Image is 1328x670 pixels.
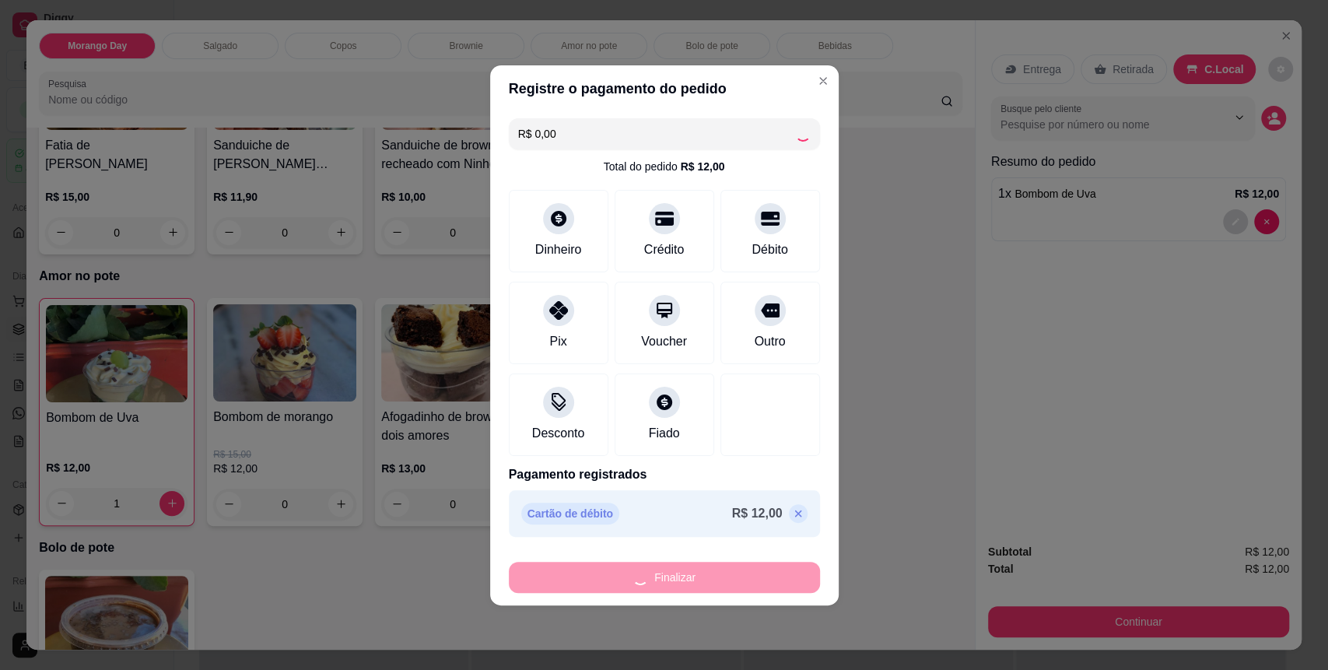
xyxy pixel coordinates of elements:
[532,424,585,443] div: Desconto
[754,332,785,351] div: Outro
[681,159,725,174] div: R$ 12,00
[490,65,839,112] header: Registre o pagamento do pedido
[509,465,820,484] p: Pagamento registrados
[648,424,679,443] div: Fiado
[732,504,783,523] p: R$ 12,00
[795,126,811,142] div: Loading
[518,118,795,149] input: Ex.: hambúrguer de cordeiro
[644,240,685,259] div: Crédito
[535,240,582,259] div: Dinheiro
[641,332,687,351] div: Voucher
[811,68,836,93] button: Close
[521,503,619,524] p: Cartão de débito
[549,332,566,351] div: Pix
[604,159,725,174] div: Total do pedido
[752,240,787,259] div: Débito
